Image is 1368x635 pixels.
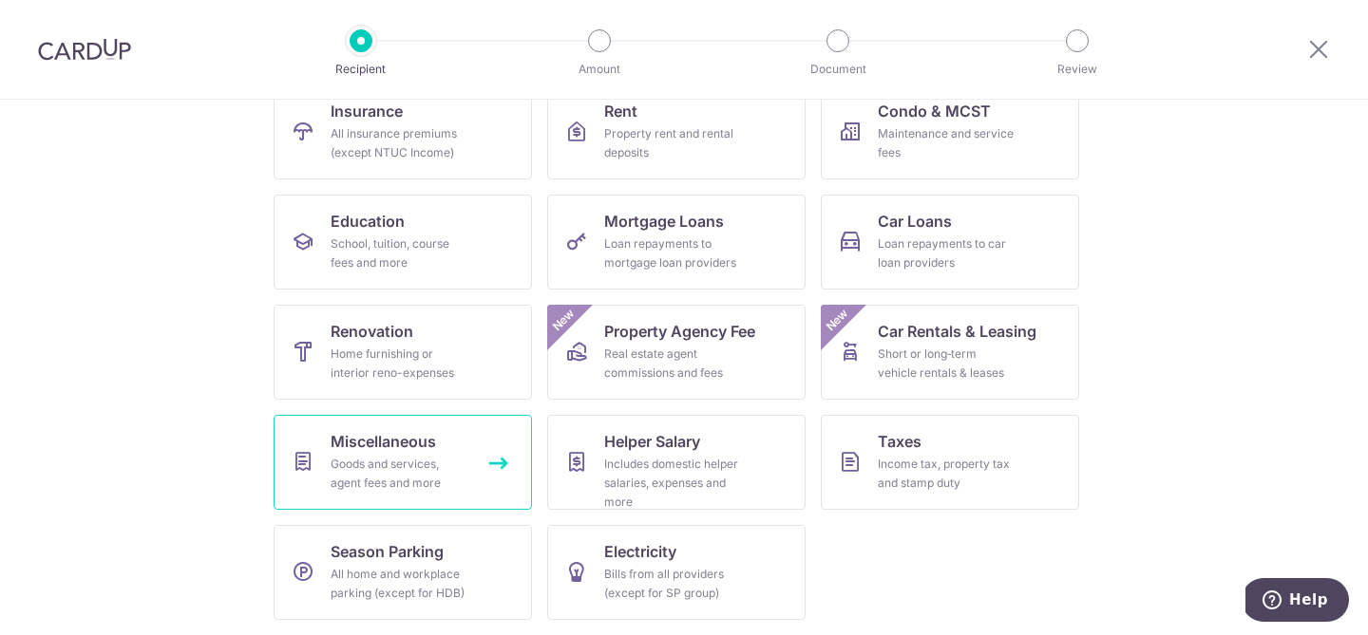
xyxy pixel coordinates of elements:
span: Education [331,210,405,233]
a: Property Agency FeeReal estate agent commissions and feesNew [547,305,806,400]
a: Car Rentals & LeasingShort or long‑term vehicle rentals & leasesNew [821,305,1079,400]
div: Home furnishing or interior reno-expenses [331,345,467,383]
a: InsuranceAll insurance premiums (except NTUC Income) [274,84,532,179]
div: Loan repayments to car loan providers [878,234,1015,272]
div: Property rent and rental deposits [604,124,741,162]
span: Property Agency Fee [604,320,755,343]
span: Condo & MCST [878,100,991,122]
span: New [548,305,579,336]
span: Helper Salary [604,430,700,453]
p: Review [1007,60,1148,79]
a: Car LoansLoan repayments to car loan providers [821,195,1079,289]
span: Mortgage Loans [604,210,724,233]
div: Includes domestic helper salaries, expenses and more [604,455,741,512]
p: Document [768,60,908,79]
a: RentProperty rent and rental deposits [547,84,806,179]
span: Renovation [331,320,413,343]
iframe: Opens a widget where you can find more information [1245,578,1349,626]
div: Income tax, property tax and stamp duty [878,455,1015,493]
div: Short or long‑term vehicle rentals & leases [878,345,1015,383]
a: Mortgage LoansLoan repayments to mortgage loan providers [547,195,806,289]
span: Insurance [331,100,403,122]
div: Goods and services, agent fees and more [331,455,467,493]
a: ElectricityBills from all providers (except for SP group) [547,525,806,620]
div: Loan repayments to mortgage loan providers [604,234,741,272]
div: Real estate agent commissions and fees [604,345,741,383]
span: New [822,305,853,336]
p: Recipient [291,60,431,79]
span: Season Parking [331,540,444,563]
span: Rent [604,100,637,122]
div: All insurance premiums (except NTUC Income) [331,124,467,162]
a: MiscellaneousGoods and services, agent fees and more [274,415,532,510]
span: Miscellaneous [331,430,436,453]
img: CardUp [38,38,131,61]
div: All home and workplace parking (except for HDB) [331,565,467,603]
a: TaxesIncome tax, property tax and stamp duty [821,415,1079,510]
p: Amount [529,60,670,79]
div: Bills from all providers (except for SP group) [604,565,741,603]
span: Car Rentals & Leasing [878,320,1036,343]
div: School, tuition, course fees and more [331,234,467,272]
a: Condo & MCSTMaintenance and service fees [821,84,1079,179]
a: RenovationHome furnishing or interior reno-expenses [274,305,532,400]
div: Maintenance and service fees [878,124,1015,162]
a: Helper SalaryIncludes domestic helper salaries, expenses and more [547,415,806,510]
a: Season ParkingAll home and workplace parking (except for HDB) [274,525,532,620]
span: Electricity [604,540,676,563]
span: Car Loans [878,210,952,233]
a: EducationSchool, tuition, course fees and more [274,195,532,289]
span: Taxes [878,430,921,453]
